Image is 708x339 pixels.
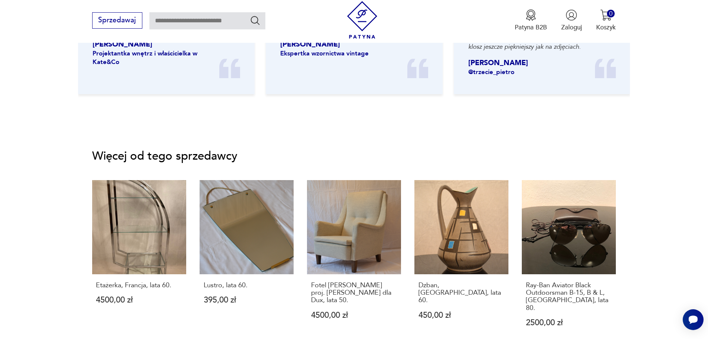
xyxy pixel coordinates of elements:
button: Zaloguj [561,9,582,32]
img: Ikona medalu [525,9,537,21]
p: 395,00 zł [204,296,290,304]
img: Ikonka użytkownika [566,9,577,21]
p: Więcej od tego sprzedawcy [92,151,616,161]
p: Fotel [PERSON_NAME] proj. [PERSON_NAME] dla Dux, lata 50. [311,282,397,304]
p: Projektantka wnętrz i właścicielka w Kate&Co [93,49,203,66]
a: Sprzedawaj [92,18,142,24]
p: @trzecie_pietro [468,68,579,76]
p: Zaloguj [561,23,582,32]
p: 4500,00 zł [96,296,182,304]
p: 2500,00 zł [526,319,612,327]
p: Ray-Ban Aviator Black Outdoorsman B-15, B & L, [GEOGRAPHIC_DATA], lata 80. [526,282,612,312]
p: 4500,00 zł [311,311,397,319]
p: 450,00 zł [418,311,505,319]
button: Szukaj [250,15,261,26]
img: Ikona koszyka [600,9,612,21]
button: Patyna B2B [515,9,547,32]
img: Patyna - sklep z meblami i dekoracjami vintage [343,1,381,39]
p: Lustro, lata 60. [204,282,290,289]
iframe: Smartsupp widget button [683,309,704,330]
img: Ikona cudzysłowia [407,59,428,78]
p: [PERSON_NAME] [468,58,579,68]
button: Sprzedawaj [92,12,142,29]
p: Etażerka, Francja, lata 60. [96,282,182,289]
a: Ikona medaluPatyna B2B [515,9,547,32]
p: Koszyk [596,23,616,32]
img: Ikona cudzysłowia [595,59,615,78]
button: 0Koszyk [596,9,616,32]
p: Ekspertka wzornictwa vintage [280,49,391,58]
div: 0 [607,10,615,17]
img: Ikona cudzysłowia [219,59,240,78]
p: Dzban, [GEOGRAPHIC_DATA], lata 60. [418,282,505,304]
p: [PERSON_NAME] [93,39,203,49]
p: [PERSON_NAME] [280,39,391,49]
p: Patyna B2B [515,23,547,32]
